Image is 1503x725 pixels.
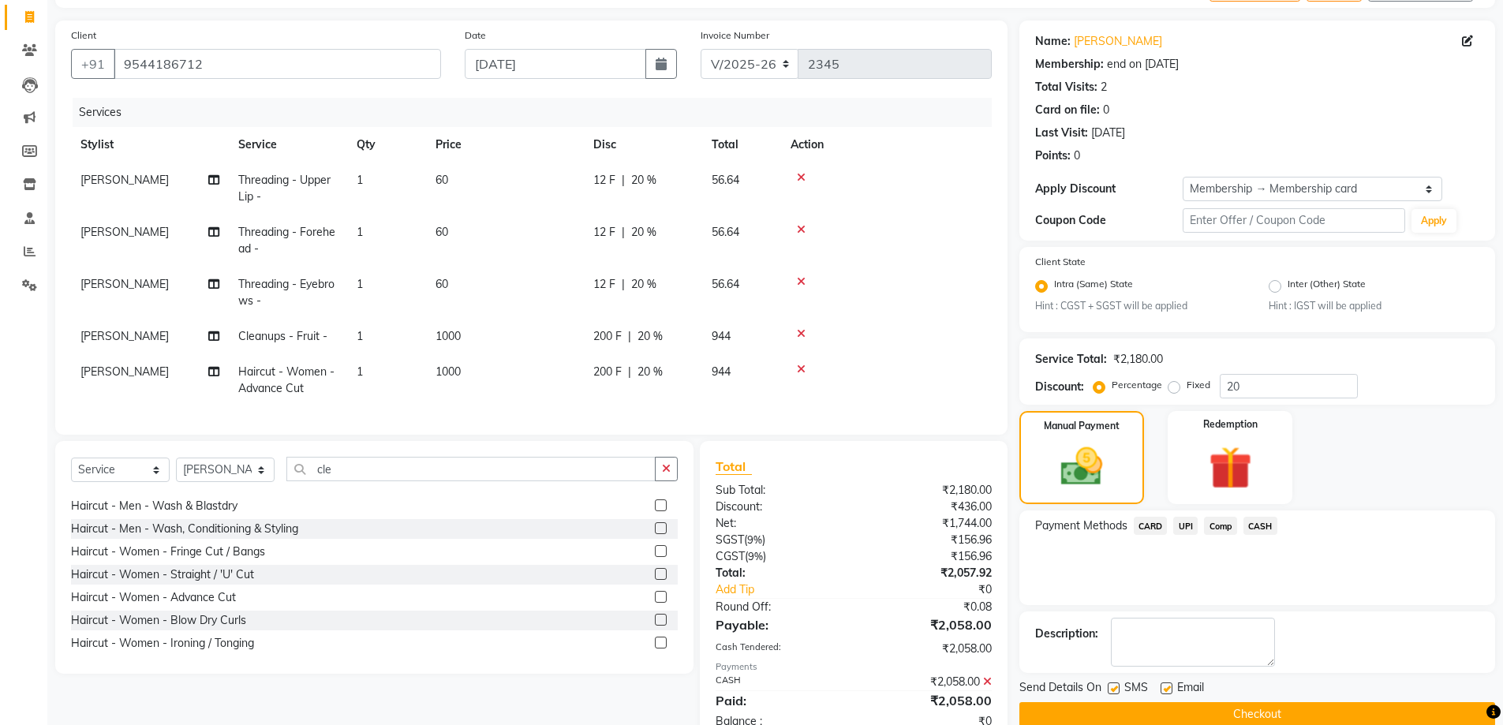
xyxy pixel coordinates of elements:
img: _gift.svg [1195,441,1266,495]
div: ₹2,057.92 [854,565,1004,581]
span: 1000 [436,329,461,343]
div: ₹2,058.00 [854,615,1004,634]
span: 56.64 [712,225,739,239]
div: Apply Discount [1035,181,1183,197]
span: 60 [436,277,448,291]
span: 60 [436,173,448,187]
span: [PERSON_NAME] [80,173,169,187]
div: Card on file: [1035,102,1100,118]
div: Total Visits: [1035,79,1097,95]
div: ₹156.96 [854,532,1004,548]
label: Intra (Same) State [1054,277,1133,296]
label: Client State [1035,255,1086,269]
span: Email [1177,679,1204,699]
div: [DATE] [1091,125,1125,141]
span: 56.64 [712,173,739,187]
span: Comp [1204,517,1237,535]
span: 12 F [593,224,615,241]
div: 0 [1074,148,1080,164]
span: 20 % [631,172,656,189]
img: _cash.svg [1048,443,1116,491]
span: 1 [357,329,363,343]
div: end on [DATE] [1107,56,1179,73]
span: CGST [716,549,745,563]
div: Net: [704,515,854,532]
input: Search or Scan [286,457,656,481]
span: 20 % [637,328,663,345]
span: 1 [357,173,363,187]
label: Manual Payment [1044,419,1120,433]
span: [PERSON_NAME] [80,225,169,239]
span: Payment Methods [1035,518,1127,534]
label: Percentage [1112,378,1162,392]
div: ( ) [704,532,854,548]
div: Payable: [704,615,854,634]
label: Inter (Other) State [1288,277,1366,296]
input: Enter Offer / Coupon Code [1183,208,1405,233]
th: Total [702,127,781,163]
input: Search by Name/Mobile/Email/Code [114,49,441,79]
span: Threading - Upper Lip - [238,173,331,204]
div: ( ) [704,548,854,565]
span: | [622,172,625,189]
div: Haircut - Men - Wash, Conditioning & Styling [71,521,298,537]
span: [PERSON_NAME] [80,329,169,343]
span: 1 [357,225,363,239]
div: Haircut - Men - Wash & Blastdry [71,498,237,514]
div: Paid: [704,691,854,710]
div: Points: [1035,148,1071,164]
div: Haircut - Women - Ironing / Tonging [71,635,254,652]
button: Apply [1411,209,1456,233]
span: CASH [1243,517,1277,535]
span: 1 [357,277,363,291]
div: ₹436.00 [854,499,1004,515]
div: Haircut - Women - Advance Cut [71,589,236,606]
div: CASH [704,674,854,690]
div: Round Off: [704,599,854,615]
div: ₹2,058.00 [854,691,1004,710]
label: Invoice Number [701,28,769,43]
div: ₹1,744.00 [854,515,1004,532]
div: Description: [1035,626,1098,642]
span: [PERSON_NAME] [80,277,169,291]
span: Threading - Forehead - [238,225,335,256]
span: Haircut - Women - Advance Cut [238,364,335,395]
span: 9% [747,533,762,546]
div: ₹0 [879,581,1004,598]
div: 2 [1101,79,1107,95]
div: Last Visit: [1035,125,1088,141]
span: Cleanups - Fruit - [238,329,327,343]
span: SMS [1124,679,1148,699]
label: Fixed [1187,378,1210,392]
a: [PERSON_NAME] [1074,33,1162,50]
span: 1 [357,364,363,379]
span: | [628,328,631,345]
th: Qty [347,127,426,163]
span: UPI [1173,517,1198,535]
span: 9% [748,550,763,562]
div: Haircut - Women - Straight / 'U' Cut [71,566,254,583]
small: Hint : CGST + SGST will be applied [1035,299,1246,313]
div: 0 [1103,102,1109,118]
div: ₹0.08 [854,599,1004,615]
div: Total: [704,565,854,581]
a: Add Tip [704,581,878,598]
span: 200 F [593,328,622,345]
div: Membership: [1035,56,1104,73]
div: ₹2,058.00 [854,674,1004,690]
div: ₹2,180.00 [854,482,1004,499]
span: Threading - Eyebrows - [238,277,335,308]
div: ₹2,058.00 [854,641,1004,657]
div: Payments [716,660,991,674]
label: Date [465,28,486,43]
span: [PERSON_NAME] [80,364,169,379]
span: | [628,364,631,380]
span: 200 F [593,364,622,380]
span: 944 [712,364,731,379]
div: Service Total: [1035,351,1107,368]
div: Cash Tendered: [704,641,854,657]
div: Coupon Code [1035,212,1183,229]
span: Send Details On [1019,679,1101,699]
span: 20 % [631,276,656,293]
div: Sub Total: [704,482,854,499]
